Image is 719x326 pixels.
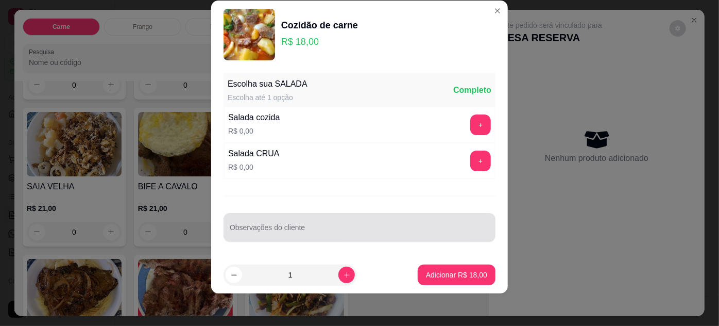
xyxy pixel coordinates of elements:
p: R$ 18,00 [281,35,358,49]
p: R$ 0,00 [228,162,280,172]
p: R$ 0,00 [228,126,280,136]
button: Adicionar R$ 18,00 [418,265,495,285]
img: product-image [224,9,275,60]
div: Escolha até 1 opção [228,92,307,103]
div: Salada CRUA [228,148,280,160]
div: Salada cozida [228,111,280,124]
input: Observações do cliente [230,226,489,237]
button: increase-product-quantity [338,267,355,283]
div: Cozidão de carne [281,18,358,32]
button: add [470,151,491,171]
button: add [470,115,491,135]
div: Escolha sua SALADA [228,78,307,90]
div: Completo [453,84,491,96]
button: Close [489,3,506,19]
button: decrease-product-quantity [226,267,242,283]
p: Adicionar R$ 18,00 [426,270,487,280]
